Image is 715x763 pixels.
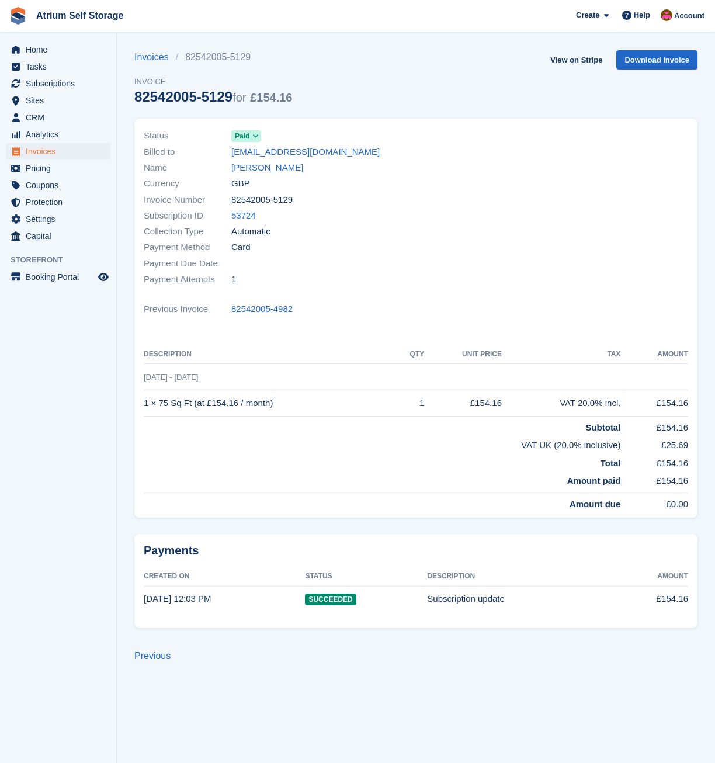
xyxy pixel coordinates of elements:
[235,131,249,141] span: Paid
[144,543,688,558] h2: Payments
[144,209,231,223] span: Subscription ID
[585,422,620,432] strong: Subtotal
[6,228,110,244] a: menu
[26,109,96,126] span: CRM
[144,390,396,417] td: 1 × 75 Sq Ft (at £154.16 / month)
[396,390,424,417] td: 1
[661,9,672,21] img: Mark Rhodes
[231,209,256,223] a: 53724
[6,41,110,58] a: menu
[612,586,688,612] td: £154.16
[144,161,231,175] span: Name
[6,211,110,227] a: menu
[250,91,292,104] span: £154.16
[144,273,231,286] span: Payment Attempts
[26,269,96,285] span: Booking Portal
[612,567,688,586] th: Amount
[144,225,231,238] span: Collection Type
[231,145,380,159] a: [EMAIL_ADDRESS][DOMAIN_NAME]
[144,193,231,207] span: Invoice Number
[134,651,171,661] a: Previous
[6,92,110,109] a: menu
[305,567,427,586] th: Status
[144,434,620,452] td: VAT UK (20.0% inclusive)
[427,586,612,612] td: Subscription update
[396,345,424,364] th: QTY
[26,58,96,75] span: Tasks
[634,9,650,21] span: Help
[9,7,27,25] img: stora-icon-8386f47178a22dfd0bd8f6a31ec36ba5ce8667c1dd55bd0f319d3a0aa187defe.svg
[144,567,305,586] th: Created On
[144,145,231,159] span: Billed to
[620,416,688,434] td: £154.16
[570,499,621,509] strong: Amount due
[144,303,231,316] span: Previous Invoice
[601,458,621,468] strong: Total
[26,143,96,159] span: Invoices
[6,126,110,143] a: menu
[6,143,110,159] a: menu
[231,177,250,190] span: GBP
[144,129,231,143] span: Status
[6,269,110,285] a: menu
[231,225,270,238] span: Automatic
[231,129,261,143] a: Paid
[674,10,704,22] span: Account
[231,273,236,286] span: 1
[26,41,96,58] span: Home
[620,470,688,493] td: -£154.16
[26,92,96,109] span: Sites
[144,594,211,604] time: 2025-10-06 11:03:23 UTC
[26,211,96,227] span: Settings
[6,177,110,193] a: menu
[616,50,697,70] a: Download Invoice
[231,193,293,207] span: 82542005-5129
[134,76,292,88] span: Invoice
[144,257,231,270] span: Payment Due Date
[424,390,502,417] td: £154.16
[6,109,110,126] a: menu
[26,228,96,244] span: Capital
[502,397,620,410] div: VAT 20.0% incl.
[144,373,198,381] span: [DATE] - [DATE]
[231,303,293,316] a: 82542005-4982
[134,50,176,64] a: Invoices
[231,161,303,175] a: [PERSON_NAME]
[96,270,110,284] a: Preview store
[620,390,688,417] td: £154.16
[424,345,502,364] th: Unit Price
[144,241,231,254] span: Payment Method
[26,75,96,92] span: Subscriptions
[134,89,292,105] div: 82542005-5129
[620,434,688,452] td: £25.69
[305,594,356,605] span: Succeeded
[11,254,116,266] span: Storefront
[26,160,96,176] span: Pricing
[6,160,110,176] a: menu
[134,50,292,64] nav: breadcrumbs
[576,9,599,21] span: Create
[26,194,96,210] span: Protection
[620,493,688,511] td: £0.00
[26,126,96,143] span: Analytics
[427,567,612,586] th: Description
[6,194,110,210] a: menu
[502,345,620,364] th: Tax
[32,6,128,25] a: Atrium Self Storage
[231,241,251,254] span: Card
[144,177,231,190] span: Currency
[620,345,688,364] th: Amount
[567,476,621,485] strong: Amount paid
[232,91,246,104] span: for
[620,452,688,470] td: £154.16
[6,75,110,92] a: menu
[144,345,396,364] th: Description
[546,50,607,70] a: View on Stripe
[6,58,110,75] a: menu
[26,177,96,193] span: Coupons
